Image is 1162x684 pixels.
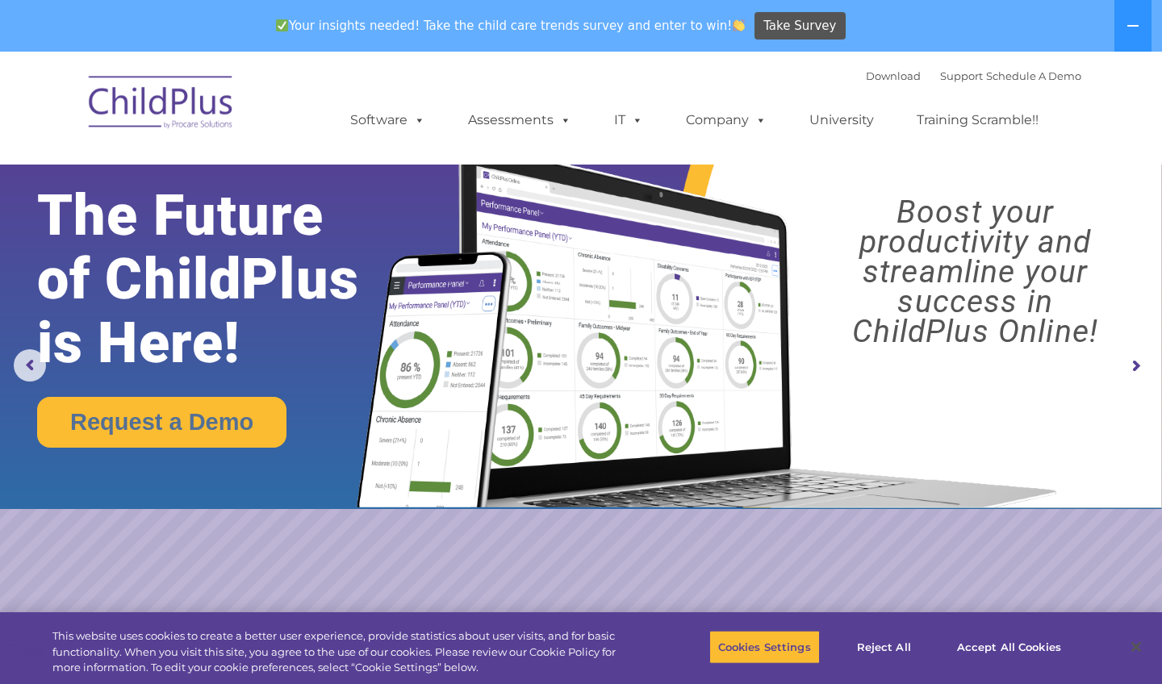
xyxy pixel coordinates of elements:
[598,104,659,136] a: IT
[754,12,846,40] a: Take Survey
[452,104,587,136] a: Assessments
[940,69,983,82] a: Support
[224,106,274,119] span: Last name
[670,104,783,136] a: Company
[986,69,1081,82] a: Schedule A Demo
[793,104,890,136] a: University
[37,184,408,375] rs-layer: The Future of ChildPlus is Here!
[866,69,921,82] a: Download
[1118,629,1154,665] button: Close
[803,198,1147,347] rs-layer: Boost your productivity and streamline your success in ChildPlus Online!
[763,12,836,40] span: Take Survey
[224,173,293,185] span: Phone number
[269,10,752,42] span: Your insights needed! Take the child care trends survey and enter to win!
[948,630,1070,664] button: Accept All Cookies
[709,630,820,664] button: Cookies Settings
[866,69,1081,82] font: |
[37,397,286,448] a: Request a Demo
[901,104,1055,136] a: Training Scramble!!
[52,628,639,676] div: This website uses cookies to create a better user experience, provide statistics about user visit...
[334,104,441,136] a: Software
[733,19,745,31] img: 👏
[276,19,288,31] img: ✅
[834,630,934,664] button: Reject All
[81,65,242,145] img: ChildPlus by Procare Solutions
